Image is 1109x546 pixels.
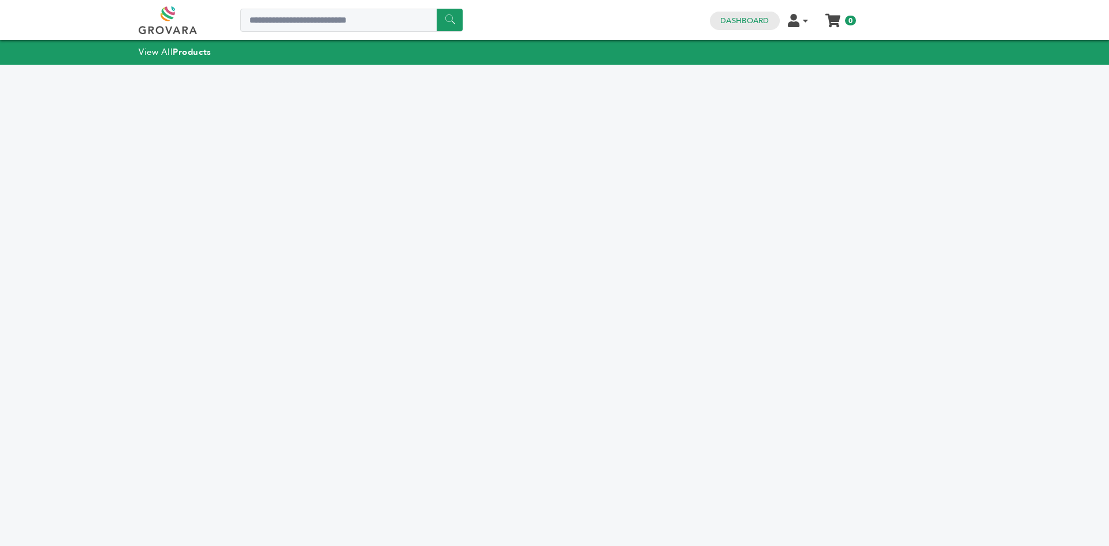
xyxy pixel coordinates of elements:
a: Dashboard [720,16,769,26]
strong: Products [173,46,211,58]
a: View AllProducts [139,46,211,58]
a: My Cart [827,10,840,23]
input: Search a product or brand... [240,9,463,32]
span: 0 [845,16,856,25]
